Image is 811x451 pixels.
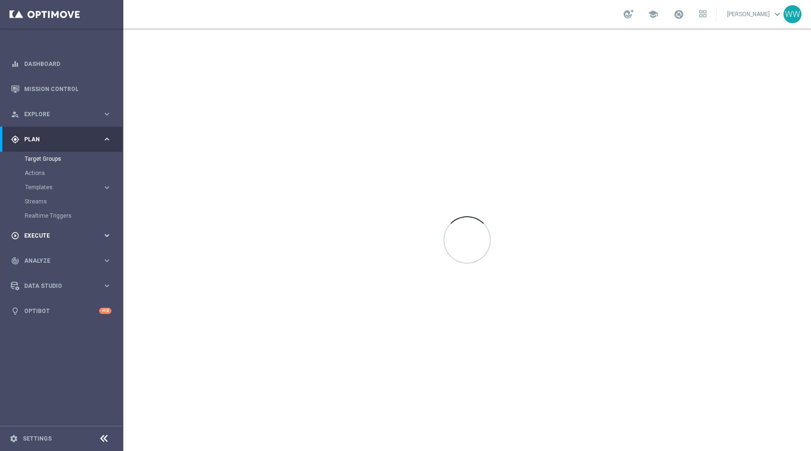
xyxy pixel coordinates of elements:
span: Execute [24,233,102,239]
i: keyboard_arrow_right [102,183,111,192]
div: Explore [11,110,102,119]
div: Streams [25,194,122,209]
a: [PERSON_NAME]keyboard_arrow_down [726,7,783,21]
button: lightbulb Optibot +10 [10,307,112,315]
i: keyboard_arrow_right [102,256,111,265]
button: play_circle_outline Execute keyboard_arrow_right [10,232,112,239]
div: Templates [25,184,102,190]
div: Target Groups [25,152,122,166]
a: Target Groups [25,155,99,163]
div: Realtime Triggers [25,209,122,223]
i: keyboard_arrow_right [102,231,111,240]
a: Actions [25,169,99,177]
i: equalizer [11,60,19,68]
a: Dashboard [24,51,111,76]
span: Analyze [24,258,102,264]
button: Mission Control [10,85,112,93]
i: keyboard_arrow_right [102,281,111,290]
i: play_circle_outline [11,231,19,240]
button: equalizer Dashboard [10,60,112,68]
div: Optibot [11,298,111,323]
i: keyboard_arrow_right [102,135,111,144]
button: person_search Explore keyboard_arrow_right [10,110,112,118]
div: Analyze [11,257,102,265]
i: settings [9,434,18,443]
div: +10 [99,308,111,314]
div: Plan [11,135,102,144]
div: Data Studio [11,282,102,290]
div: Templates [25,180,122,194]
div: Mission Control [11,76,111,101]
button: gps_fixed Plan keyboard_arrow_right [10,136,112,143]
span: Data Studio [24,283,102,289]
div: Execute [11,231,102,240]
span: school [648,9,658,19]
span: Explore [24,111,102,117]
button: Templates keyboard_arrow_right [25,184,112,191]
button: Data Studio keyboard_arrow_right [10,282,112,290]
a: Mission Control [24,76,111,101]
i: keyboard_arrow_right [102,110,111,119]
div: Actions [25,166,122,180]
a: Streams [25,198,99,205]
span: Templates [25,184,93,190]
span: keyboard_arrow_down [772,9,783,19]
a: Realtime Triggers [25,212,99,220]
i: track_changes [11,257,19,265]
button: track_changes Analyze keyboard_arrow_right [10,257,112,265]
i: person_search [11,110,19,119]
i: lightbulb [11,307,19,315]
i: gps_fixed [11,135,19,144]
span: Plan [24,137,102,142]
a: Optibot [24,298,99,323]
div: WW [783,5,802,23]
a: Settings [23,436,52,442]
div: Dashboard [11,51,111,76]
